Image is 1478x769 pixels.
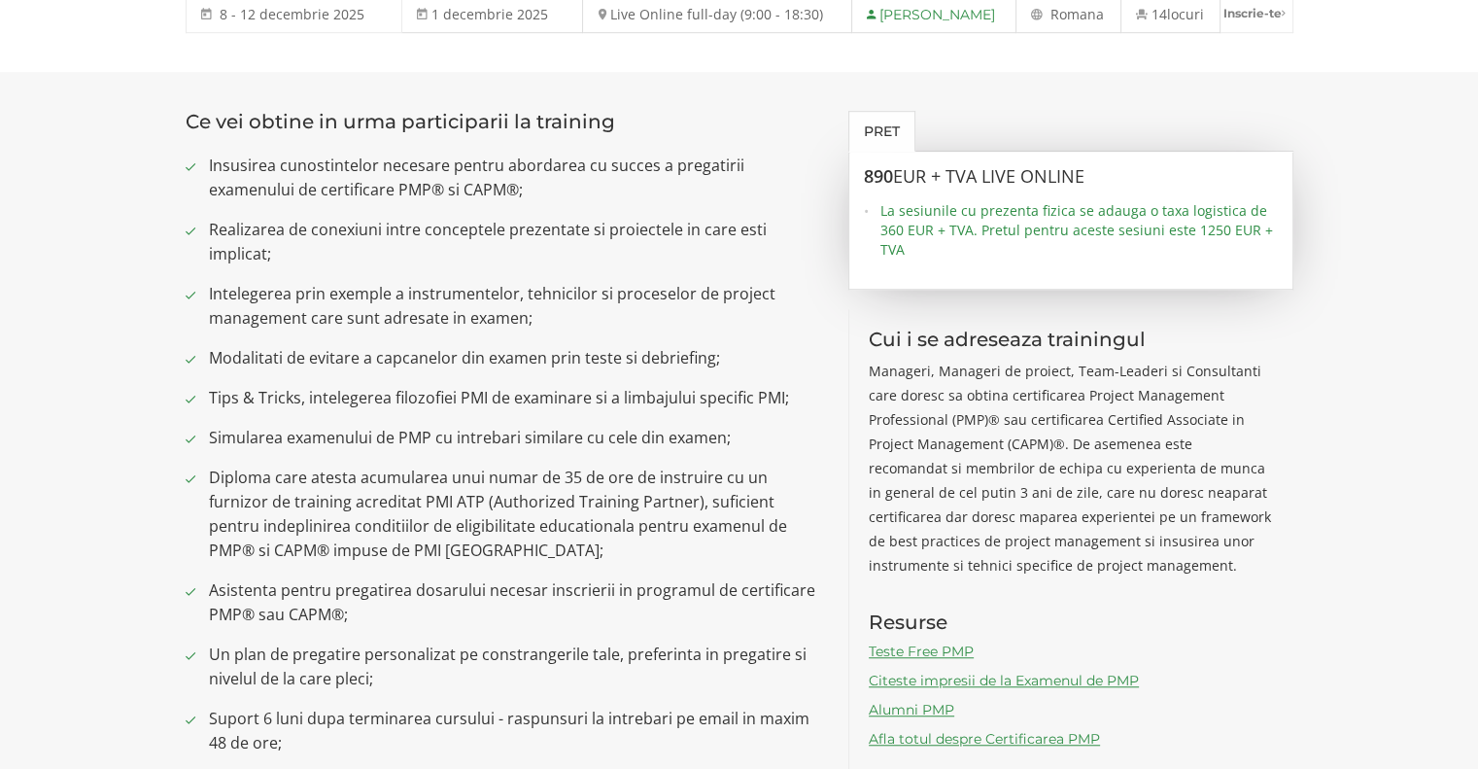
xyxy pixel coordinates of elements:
a: Afla totul despre Certificarea PMP [869,730,1100,748]
span: Ro [1050,5,1067,23]
span: locuri [1167,5,1204,23]
span: Tips & Tricks, intelegerea filozofiei PMI de examinare si a limbajului specific PMI; [209,386,820,410]
span: Simularea examenului de PMP cu intrebari similare cu cele din examen; [209,426,820,450]
span: Realizarea de conexiuni intre conceptele prezentate si proiectele in care esti implicat; [209,218,820,266]
span: La sesiunile cu prezenta fizica se adauga o taxa logistica de 360 EUR + TVA. Pretul pentru aceste... [880,201,1278,260]
h3: Resurse [869,612,1274,633]
span: Modalitati de evitare a capcanelor din examen prin teste si debriefing; [209,346,820,370]
a: Alumni PMP [869,701,954,718]
span: Un plan de pregatire personalizat pe constrangerile tale, preferinta in pregatire si nivelul de l... [209,643,820,691]
span: Intelegerea prin exemple a instrumentelor, tehnicilor si proceselor de project management care su... [209,282,820,331]
span: Diploma care atesta acumularea unui numar de 35 de ore de instruire cu un furnizor de training ac... [209,466,820,563]
span: EUR + TVA LIVE ONLINE [893,164,1084,188]
a: Citeste impresii de la Examenul de PMP [869,672,1139,689]
span: mana [1067,5,1104,23]
span: Insusirea cunostintelor necesare pentru abordarea cu succes a pregatirii examenului de certificar... [209,154,820,202]
h3: Ce vei obtine in urma participarii la training [186,111,820,132]
a: Teste Free PMP [869,643,974,660]
h3: 890 [864,167,1278,187]
span: 8 - 12 decembrie 2025 [220,5,364,23]
p: Manageri, Manageri de proiect, Team-Leaderi si Consultanti care doresc sa obtina certificarea Pro... [869,359,1274,577]
h3: Cui i se adreseaza trainingul [869,329,1274,350]
span: Suport 6 luni dupa terminarea cursului - raspunsuri la intrebari pe email in maxim 48 de ore; [209,707,820,755]
span: Asistenta pentru pregatirea dosarului necesar inscrierii in programul de certificare PMP® sau CAPM®; [209,578,820,627]
a: Pret [848,111,915,152]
